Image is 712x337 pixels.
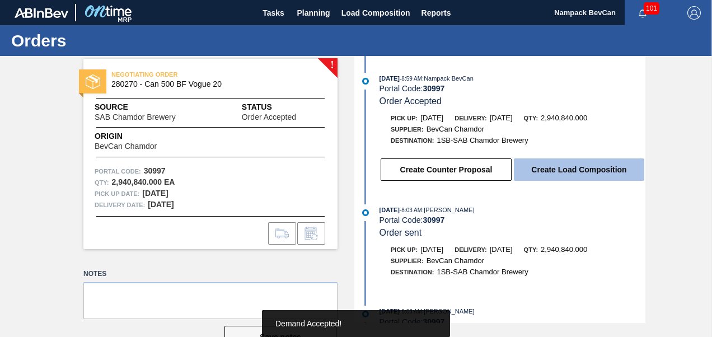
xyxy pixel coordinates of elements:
[381,158,512,181] button: Create Counter Proposal
[400,76,422,82] span: - 8:59 AM
[625,5,661,21] button: Notifications
[391,115,418,121] span: Pick up:
[275,319,341,328] span: Demand Accepted!
[541,245,587,254] span: 2,940,840.000
[95,166,141,177] span: Portal Code:
[400,308,422,315] span: - 8:03 AM
[86,74,100,89] img: status
[95,188,139,199] span: Pick up Date:
[400,207,422,213] span: - 8:03 AM
[422,207,475,213] span: : [PERSON_NAME]
[437,136,528,144] span: 1SB-SAB Chamdor Brewery
[427,256,484,265] span: BevCan Chamdor
[111,69,268,80] span: NEGOTIATING ORDER
[380,84,645,93] div: Portal Code:
[514,158,644,181] button: Create Load Composition
[455,115,486,121] span: Delivery:
[380,207,400,213] span: [DATE]
[490,245,513,254] span: [DATE]
[95,177,109,188] span: Qty :
[420,245,443,254] span: [DATE]
[423,84,444,93] strong: 30997
[148,200,174,209] strong: [DATE]
[380,75,400,82] span: [DATE]
[423,216,444,224] strong: 30997
[687,6,701,20] img: Logout
[83,266,338,282] label: Notes
[524,115,538,121] span: Qty:
[242,101,326,113] span: Status
[455,246,486,253] span: Delivery:
[242,113,296,121] span: Order Accepted
[380,216,645,224] div: Portal Code:
[268,222,296,245] div: Go to Load Composition
[95,130,185,142] span: Origin
[341,6,410,20] span: Load Composition
[111,80,315,88] span: 280270 - Can 500 BF Vogue 20
[490,114,513,122] span: [DATE]
[421,6,451,20] span: Reports
[380,317,645,326] div: Portal Code:
[380,96,442,106] span: Order Accepted
[11,34,210,47] h1: Orders
[437,268,528,276] span: 1SB-SAB Chamdor Brewery
[391,126,424,133] span: Supplier:
[391,269,434,275] span: Destination:
[362,209,369,216] img: atual
[261,6,286,20] span: Tasks
[380,228,422,237] span: Order sent
[362,78,369,85] img: atual
[95,199,145,210] span: Delivery Date:
[297,222,325,245] div: Inform order change
[391,258,424,264] span: Supplier:
[297,6,330,20] span: Planning
[95,101,209,113] span: Source
[111,177,175,186] strong: 2,940,840.000 EA
[427,125,484,133] span: BevCan Chamdor
[95,142,157,151] span: BevCan Chamdor
[422,308,475,315] span: : [PERSON_NAME]
[391,246,418,253] span: Pick up:
[391,137,434,144] span: Destination:
[95,113,176,121] span: SAB Chamdor Brewery
[144,166,166,175] strong: 30997
[420,114,443,122] span: [DATE]
[422,75,474,82] span: : Nampack BevCan
[142,189,168,198] strong: [DATE]
[541,114,587,122] span: 2,940,840.000
[524,246,538,253] span: Qty:
[644,2,659,15] span: 101
[15,8,68,18] img: TNhmsLtSVTkK8tSr43FrP2fwEKptu5GPRR3wAAAABJRU5ErkJggg==
[380,308,400,315] span: [DATE]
